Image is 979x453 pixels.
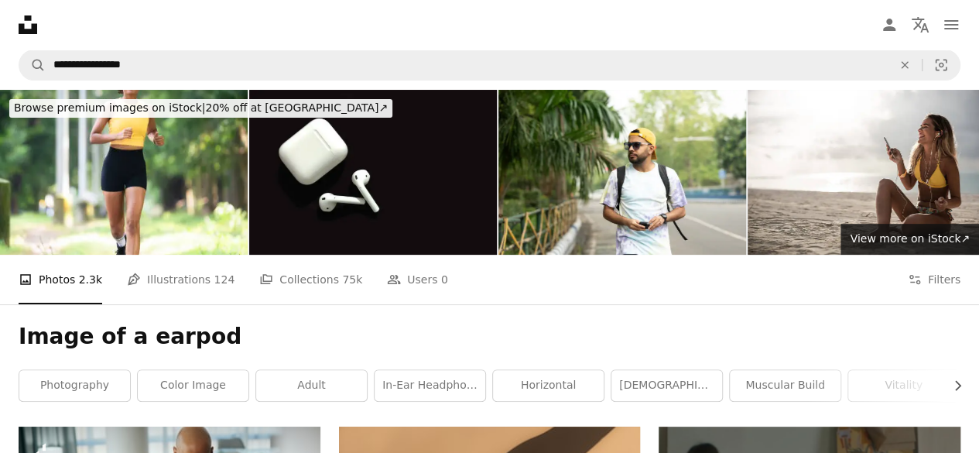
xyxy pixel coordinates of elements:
span: 0 [441,271,448,288]
a: muscular build [730,370,840,401]
a: Log in / Sign up [874,9,905,40]
a: color image [138,370,248,401]
span: 75k [342,271,362,288]
a: Home — Unsplash [19,15,37,34]
button: Filters [908,255,960,304]
button: Visual search [923,50,960,80]
a: [DEMOGRAPHIC_DATA] [611,370,722,401]
a: in-ear headphone [375,370,485,401]
a: adult [256,370,367,401]
form: Find visuals sitewide [19,50,960,81]
span: 124 [214,271,235,288]
a: Illustrations 124 [127,255,234,304]
span: 20% off at [GEOGRAPHIC_DATA] ↗ [14,101,388,114]
a: horizontal [493,370,604,401]
a: photography [19,370,130,401]
img: Airpod with black background [249,90,497,255]
button: Menu [936,9,967,40]
span: Browse premium images on iStock | [14,101,205,114]
button: Clear [888,50,922,80]
button: Language [905,9,936,40]
span: View more on iStock ↗ [850,232,970,245]
a: vitality [848,370,959,401]
a: Users 0 [387,255,448,304]
h1: Image of a earpod [19,323,960,351]
a: Collections 75k [259,255,362,304]
button: Search Unsplash [19,50,46,80]
a: View more on iStock↗ [840,224,979,255]
button: scroll list to the right [943,370,960,401]
img: Casual City Walk: Man with Earbuds and Backpack [498,90,746,255]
